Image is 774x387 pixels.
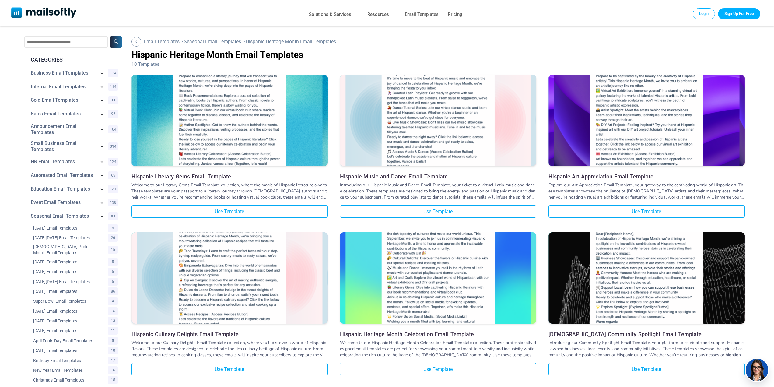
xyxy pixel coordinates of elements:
[33,308,100,314] a: Category
[309,10,351,19] a: Solutions & Services
[99,143,105,151] a: Show subcategories for Small Business Email Templates
[131,75,328,167] a: Hispanic Literary Gems Email Template
[144,39,180,44] a: Go Back
[340,232,536,325] a: Hispanic Heritage Month Celebration Email Template
[99,172,105,180] a: Show subcategories for Automated Email Templates
[33,225,100,231] a: Category
[340,35,536,206] img: Hispanic Music and Dance Email Template
[33,298,100,304] a: Category
[131,188,328,368] img: Hispanic Culinary Delights Email Template
[33,244,100,256] a: Category
[31,111,96,117] a: Category
[340,363,536,375] a: Use Template
[131,363,328,375] a: Use Template
[99,200,105,207] a: Show subcategories for Event Email Templates
[99,213,105,221] a: Show subcategories for Seasonal+Email+Templates
[340,340,536,358] div: Welcome to our Hispanic Heritage Month Celebration Email Template collection. These professionall...
[26,56,120,64] div: CATEGORIES
[31,186,96,192] a: Category
[548,205,745,218] a: Use Template
[99,70,105,77] a: Show subcategories for Business Email Templates
[31,199,96,206] a: Category
[99,84,105,91] a: Show subcategories for Internal Email Templates
[131,49,745,60] h1: Hispanic Heritage Month Email Templates
[31,159,96,165] a: Category
[31,84,96,90] a: Category
[548,33,745,208] img: Hispanic Art Appreciation Email Template
[548,195,745,361] img: Hispanic Community Spotlight Email Template
[693,8,715,19] a: Login
[33,279,100,285] a: Category
[131,205,328,218] a: Use Template
[33,338,100,344] a: Category
[33,367,100,373] a: Category
[548,331,745,337] h3: Hispanic Community Spotlight Email Template
[745,359,769,381] img: agent
[340,182,536,200] div: Introducing our Hispanic Music and Dance Email Template, your ticket to a virtual Latin music and...
[31,97,96,103] a: Category
[340,205,536,218] a: Use Template
[31,140,96,153] a: Category
[340,331,536,337] a: Hispanic Heritage Month Celebration Email Template
[184,39,241,44] a: Go Back
[135,40,138,43] img: Back
[99,111,105,118] a: Show subcategories for Sales Email Templates
[114,39,118,44] img: Search
[33,269,100,275] a: Category
[131,37,143,47] a: Go Back
[33,235,100,241] a: Category
[718,8,760,19] a: Trial
[131,173,328,180] a: Hispanic Literary Gems Email Template
[33,377,100,383] a: Category
[31,70,96,76] a: Category
[33,259,100,265] a: Category
[367,10,389,19] a: Resources
[548,75,745,167] a: Hispanic Art Appreciation Email Template
[131,182,328,200] div: Welcome to our Literary Gems Email Template collection, where the magic of Hispanic literature aw...
[131,36,745,47] div: > >
[548,363,745,375] a: Use Template
[548,182,745,200] div: Explore our Art Appreciation Email Template, your gateway to the captivating world of Hispanic ar...
[548,232,745,325] a: Hispanic Community Spotlight Email Template
[31,172,96,178] a: Category
[131,62,159,67] span: 10 Templates
[548,331,745,337] a: [DEMOGRAPHIC_DATA] Community Spotlight Email Template
[31,213,96,219] a: Category
[33,328,100,334] a: Category
[99,97,105,105] a: Show subcategories for Cold Email Templates
[448,10,462,19] a: Pricing
[131,33,328,208] img: Hispanic Literary Gems Email Template
[99,186,105,193] a: Show subcategories for Education Email Templates
[11,7,77,19] a: Mailsoftly
[548,340,745,358] div: Introducing our Community Spotlight Email Template, your platform to celebrate and support Hispan...
[33,318,100,324] a: Category
[405,10,439,19] a: Email Templates
[340,173,536,180] a: Hispanic Music and Dance Email Template
[33,347,100,354] a: Category
[131,340,328,358] div: Welcome to our Culinary Delights Email Template collection, where you'll discover a world of Hisp...
[31,123,96,135] a: Category
[99,159,105,166] a: Show subcategories for HR Email Templates
[11,7,77,18] img: Mailsoftly Logo
[131,232,328,325] a: Hispanic Culinary Delights Email Template
[99,126,105,134] a: Show subcategories for Announcement Email Templates
[33,357,100,364] a: Category
[340,75,536,167] a: Hispanic Music and Dance Email Template
[33,288,100,294] a: Category
[340,185,536,371] img: Hispanic Heritage Month Celebration Email Template
[548,173,745,180] a: Hispanic Art Appreciation Email Template
[131,331,328,337] a: Hispanic Culinary Delights Email Template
